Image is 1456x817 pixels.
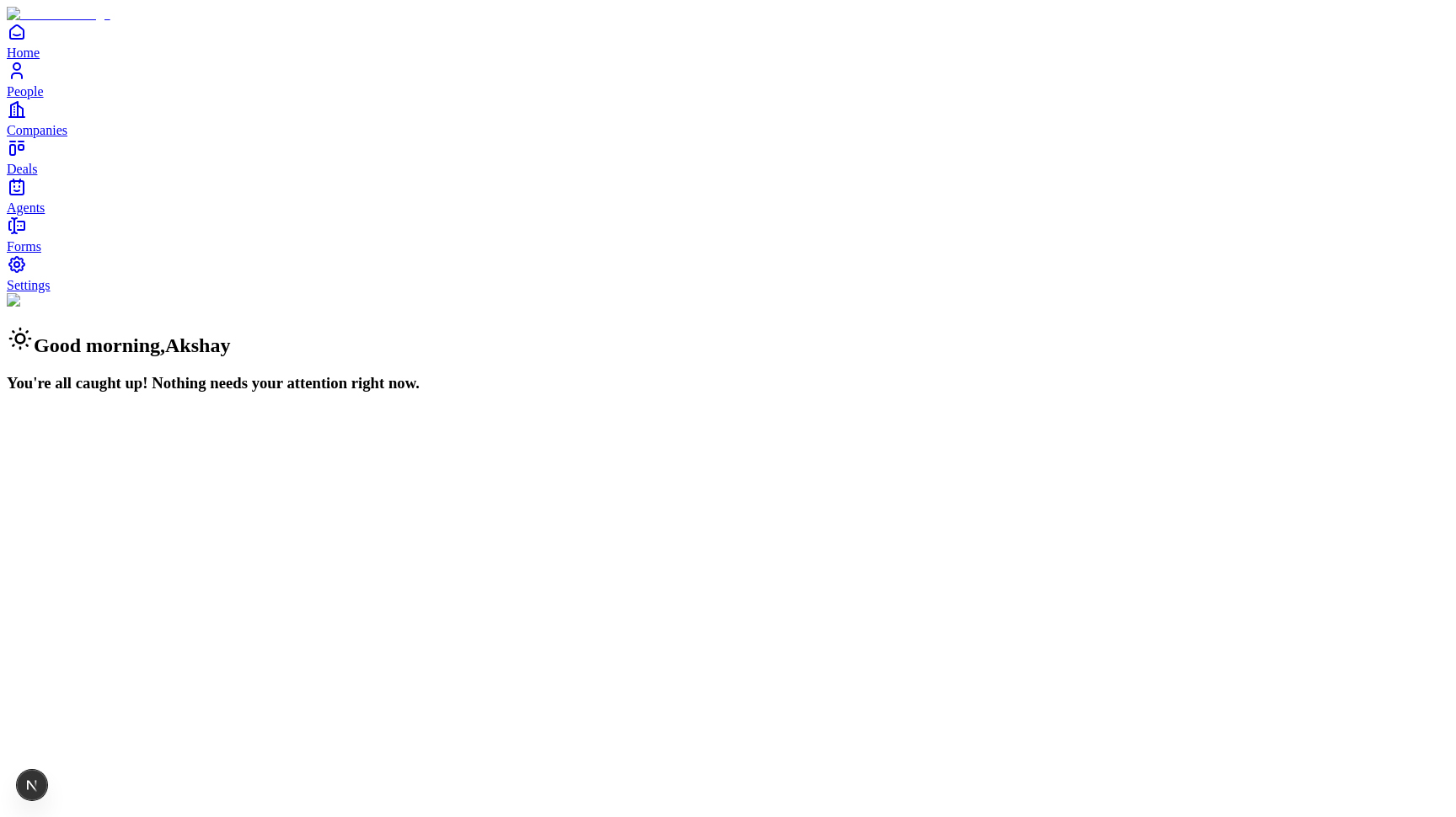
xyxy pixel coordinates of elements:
img: Background [7,293,86,308]
a: Deals [7,138,1449,176]
span: People [7,84,44,99]
a: People [7,61,1449,99]
a: Agents [7,177,1449,215]
a: Home [7,22,1449,60]
img: Item Brain Logo [7,7,110,22]
span: Deals [7,162,37,176]
span: Home [7,45,40,60]
a: Settings [7,254,1449,292]
a: Companies [7,99,1449,137]
h3: You're all caught up! Nothing needs your attention right now. [7,374,1449,392]
a: Forms [7,216,1449,254]
span: Companies [7,123,67,137]
span: Agents [7,200,45,215]
span: Forms [7,239,41,254]
h2: Good morning , Akshay [7,325,1449,357]
span: Settings [7,278,51,292]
